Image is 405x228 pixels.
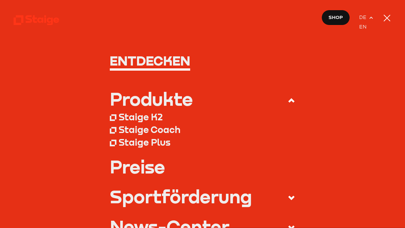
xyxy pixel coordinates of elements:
div: Staige K2 [119,111,163,123]
div: Produkte [110,90,193,108]
a: EN [359,23,369,31]
a: Staige K2 [110,111,296,123]
a: Shop [321,10,350,25]
div: Staige Coach [119,124,180,136]
span: Shop [328,13,343,21]
div: Staige Plus [119,137,171,148]
iframe: chat widget [378,104,399,123]
a: Preise [110,158,296,176]
span: DE [359,13,369,21]
div: Sportförderung [110,187,252,206]
a: Staige Plus [110,136,296,149]
a: Staige Coach [110,123,296,136]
